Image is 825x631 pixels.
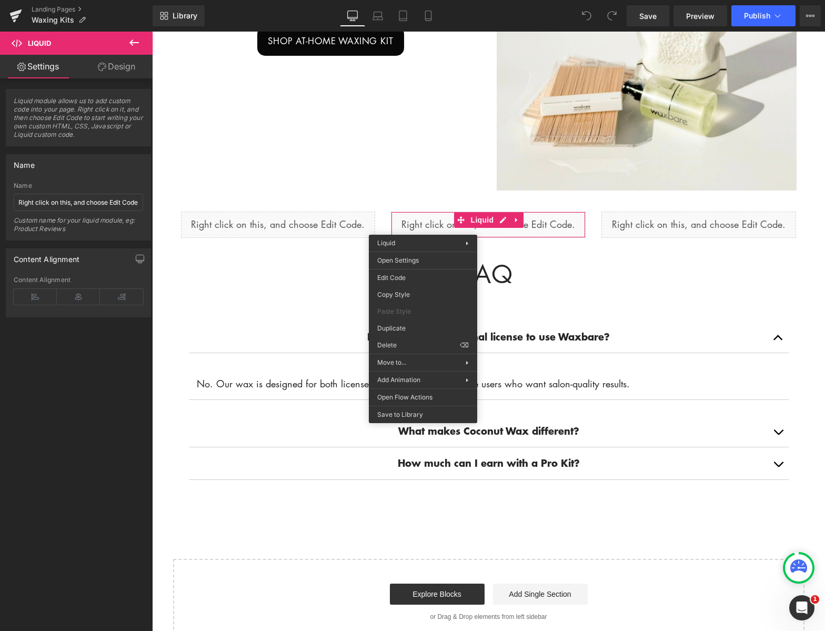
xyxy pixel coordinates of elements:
[78,55,155,78] a: Design
[377,375,466,385] span: Add Animation
[14,249,79,264] div: Content Alignment
[811,595,819,604] span: 1
[28,39,51,47] span: Liquid
[377,340,460,350] span: Delete
[14,216,143,240] div: Custom name for your liquid module, eg: Product Reviews
[14,276,143,284] div: Content Alignment
[731,5,796,26] button: Publish
[29,227,645,258] h1: FAQ
[32,5,153,14] a: Landing Pages
[377,358,466,367] span: Move to...
[246,424,428,438] strong: How much can I earn with a Pro Kit?
[377,410,469,419] span: Save to Library
[377,393,469,402] span: Open Flow Actions
[316,181,345,196] span: Liquid
[576,5,597,26] button: Undo
[246,392,427,406] strong: What makes Coconut Wax different?
[377,256,469,265] span: Open Settings
[377,290,469,299] span: Copy Style
[460,340,469,350] span: ⌫
[377,239,395,247] span: Liquid
[365,5,390,26] a: Laptop
[153,5,205,26] a: New Library
[377,273,469,283] span: Edit Code
[341,552,436,573] a: Add Single Section
[173,11,197,21] span: Library
[14,155,35,169] div: Name
[800,5,821,26] button: More
[390,5,416,26] a: Tablet
[377,324,469,333] span: Duplicate
[744,12,770,20] span: Publish
[45,345,629,360] p: No. Our wax is designed for both licensed estheticians and at-home users who want salon-quality r...
[601,5,622,26] button: Redo
[38,582,636,589] p: or Drag & Drop elements from left sidebar
[238,552,333,573] a: Explore Blocks
[340,5,365,26] a: Desktop
[673,5,727,26] a: Preview
[686,11,715,22] span: Preview
[14,97,143,146] span: Liquid module allows us to add custom code into your page. Right click on it, and then choose Edi...
[416,5,441,26] a: Mobile
[116,3,241,16] span: SHOP AT-HOME WAXING KIT
[32,16,74,24] span: Waxing Kits
[215,298,458,312] strong: Do I need a professional license to use Waxbare?
[377,307,469,316] span: Paste Style
[14,182,143,189] div: Name
[789,595,814,620] iframe: Intercom live chat
[639,11,657,22] span: Save
[358,181,371,196] a: Expand / Collapse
